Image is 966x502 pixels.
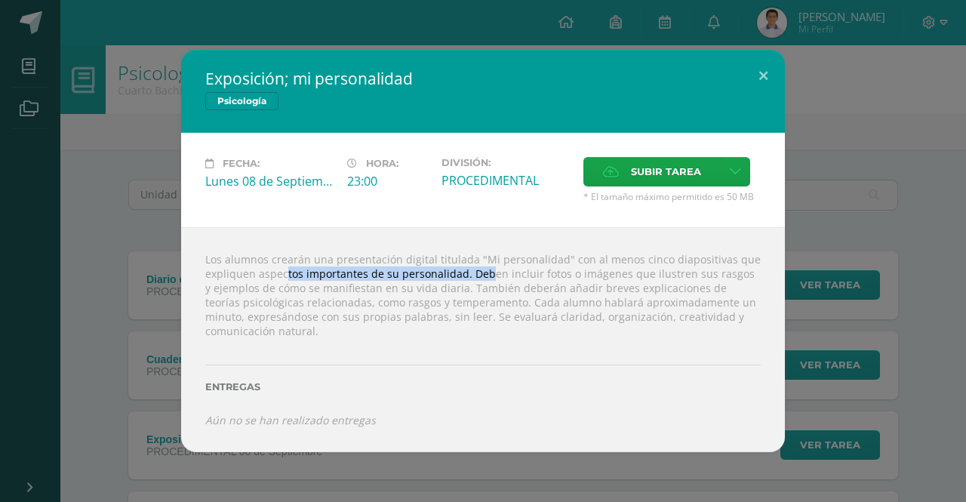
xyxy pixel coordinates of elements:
[205,381,761,393] label: Entregas
[205,68,761,89] h2: Exposición; mi personalidad
[205,92,278,110] span: Psicología
[205,413,376,427] i: Aún no se han realizado entregas
[205,173,335,189] div: Lunes 08 de Septiembre
[223,158,260,169] span: Fecha:
[366,158,398,169] span: Hora:
[181,227,785,451] div: Los alumnos crearán una presentación digital titulada "Mi personalidad" con al menos cinco diapos...
[347,173,429,189] div: 23:00
[631,158,701,186] span: Subir tarea
[441,157,571,168] label: División:
[583,190,761,203] span: * El tamaño máximo permitido es 50 MB
[742,50,785,101] button: Close (Esc)
[441,172,571,189] div: PROCEDIMENTAL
